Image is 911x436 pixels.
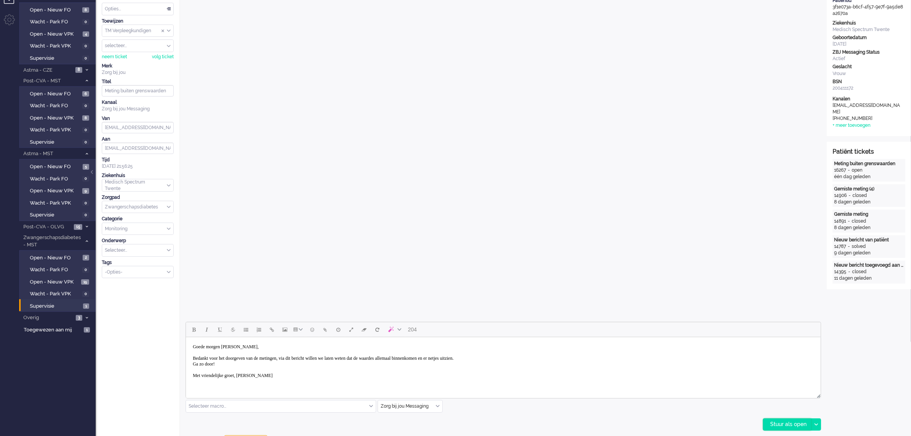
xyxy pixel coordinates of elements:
span: Wacht - Park VPK [30,126,80,134]
div: ZBJ Messaging Status [833,49,905,56]
div: 14906 [834,192,847,199]
span: 8 [75,67,82,73]
button: Reset content [371,323,384,336]
button: Clear formatting [358,323,371,336]
button: Insert/edit link [266,323,279,336]
div: Kanalen [833,96,905,102]
span: Wacht - Park VPK [30,43,80,50]
span: 1 [84,327,90,333]
span: 0 [82,56,89,61]
span: 0 [82,291,89,297]
span: Open - Nieuw VPK [30,187,80,195]
div: Resize [814,391,821,398]
span: 0 [82,103,89,109]
span: Supervisie [30,303,81,310]
a: Open - Nieuw FO 6 [22,89,95,98]
li: Admin menu [4,14,21,31]
div: [DATE] [833,41,905,48]
span: Open - Nieuw FO [30,7,80,14]
div: Tijd [102,157,174,163]
span: 204 [408,326,417,333]
span: 15 [74,224,82,230]
span: 0 [82,19,89,25]
span: 15 [81,279,89,285]
span: 8 [82,7,89,13]
div: Zorgpad [102,194,174,201]
iframe: Rich Text Area [186,337,821,391]
span: Open - Nieuw FO [30,90,80,98]
div: Nieuw bericht van patiënt [834,237,904,243]
a: Open - Nieuw VPK 4 [22,30,95,38]
div: Toewijzen [102,18,174,25]
span: 4 [83,31,89,37]
button: Underline [213,323,227,336]
a: Open - Nieuw FO 5 [22,162,95,170]
div: Categorie [102,216,174,222]
button: Numbered list [253,323,266,336]
button: Bullet list [240,323,253,336]
a: Toegewezen aan mij 1 [22,325,96,334]
a: Open - Nieuw VPK 8 [22,113,95,122]
div: - [846,167,852,174]
div: Merk [102,63,174,69]
span: 6 [82,91,89,97]
span: Open - Nieuw VPK [30,279,79,286]
div: neem ticket [102,54,127,60]
button: Add attachment [319,323,332,336]
span: 0 [82,139,89,145]
a: Wacht - Park VPK 0 [22,289,95,298]
div: solved [852,243,866,250]
span: Open - Nieuw FO [30,254,81,262]
span: Toegewezen aan mij [24,326,81,334]
button: Emoticons [306,323,319,336]
div: Vrouw [833,70,905,77]
a: Wacht - Park VPK 0 [22,41,95,50]
div: Meting buiten grenswaarden [834,161,904,167]
div: 8 dagen geleden [834,199,904,205]
span: 0 [82,43,89,49]
div: Actief [833,56,905,62]
div: - [846,218,852,225]
div: 11 dagen geleden [834,275,904,282]
span: Wacht - Park VPK [30,200,80,207]
div: + meer toevoegen [833,122,870,129]
div: Geboortedatum [833,34,905,41]
span: Wacht - Park FO [30,18,80,26]
span: Post-CVA - MST [22,77,81,85]
a: Wacht - Park FO 0 [22,17,95,26]
div: Gemiste meting [834,211,904,218]
a: Open - Nieuw VPK 15 [22,277,95,286]
div: Titel [102,79,174,85]
button: 204 [404,323,420,336]
button: Fullscreen [345,323,358,336]
span: Supervisie [30,211,80,219]
a: Wacht - Park VPK 0 [22,198,95,207]
div: closed [852,218,866,225]
div: BSN [833,79,905,85]
div: closed [852,269,867,275]
a: Open - Nieuw FO 2 [22,253,95,262]
a: Supervisie 0 [22,138,95,146]
div: Aan [102,136,174,143]
span: Wacht - Park FO [30,102,80,110]
span: 0 [82,176,89,182]
div: Ziekenhuis [102,172,174,179]
div: [PHONE_NUMBER] [833,115,901,122]
div: één dag geleden [834,174,904,180]
div: Kanaal [102,99,174,106]
span: Astma - CZE [22,67,73,74]
span: Open - Nieuw VPK [30,115,80,122]
a: Open - Nieuw VPK 9 [22,186,95,195]
div: 8 dagen geleden [834,225,904,231]
a: Supervisie 1 [22,302,95,310]
button: AI [384,323,404,336]
div: Select Tags [102,266,174,279]
div: Assign Group [102,25,174,37]
span: 0 [82,127,89,133]
div: 14395 [834,269,846,275]
div: Onderwerp [102,238,174,244]
span: Zwangerschapsdiabetes - MST [22,234,81,248]
div: Gemiste meting (4) [834,186,904,192]
span: 0 [82,267,89,273]
div: Geslacht [833,64,905,70]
